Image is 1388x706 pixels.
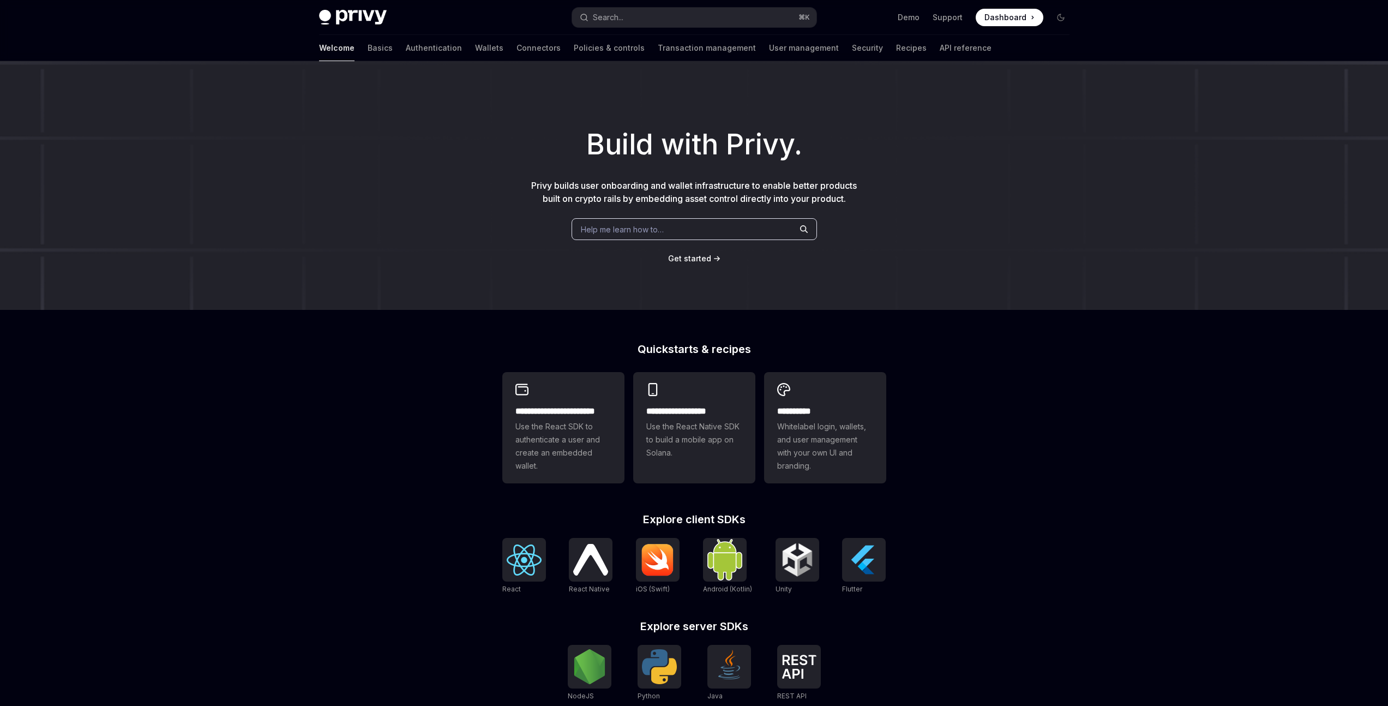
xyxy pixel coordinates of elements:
img: iOS (Swift) [640,543,675,576]
span: Help me learn how to… [581,224,664,235]
a: NodeJSNodeJS [568,645,611,702]
img: Java [712,649,747,684]
a: REST APIREST API [777,645,821,702]
a: Connectors [516,35,561,61]
a: iOS (Swift)iOS (Swift) [636,538,680,595]
span: Unity [776,585,792,593]
h1: Build with Privy. [17,123,1371,166]
span: Use the React Native SDK to build a mobile app on Solana. [646,420,742,459]
img: Android (Kotlin) [707,539,742,580]
a: Policies & controls [574,35,645,61]
span: Privy builds user onboarding and wallet infrastructure to enable better products built on crypto ... [531,180,857,204]
a: ReactReact [502,538,546,595]
a: FlutterFlutter [842,538,886,595]
img: Flutter [846,542,881,577]
span: NodeJS [568,692,594,700]
a: Wallets [475,35,503,61]
span: Flutter [842,585,862,593]
img: NodeJS [572,649,607,684]
a: JavaJava [707,645,751,702]
div: Search... [593,11,623,24]
a: User management [769,35,839,61]
a: PythonPython [638,645,681,702]
a: React NativeReact Native [569,538,612,595]
img: dark logo [319,10,387,25]
span: Get started [668,254,711,263]
a: UnityUnity [776,538,819,595]
span: React Native [569,585,610,593]
a: Basics [368,35,393,61]
span: REST API [777,692,807,700]
span: Java [707,692,723,700]
span: ⌘ K [798,13,810,22]
img: React Native [573,544,608,575]
span: Whitelabel login, wallets, and user management with your own UI and branding. [777,420,873,472]
img: REST API [782,655,816,679]
h2: Explore client SDKs [502,514,886,525]
a: Security [852,35,883,61]
button: Search...⌘K [572,8,816,27]
a: Transaction management [658,35,756,61]
img: React [507,545,542,576]
a: Dashboard [976,9,1043,26]
img: Python [642,649,677,684]
a: Demo [898,12,920,23]
a: **** *****Whitelabel login, wallets, and user management with your own UI and branding. [764,372,886,483]
a: Get started [668,253,711,264]
span: Use the React SDK to authenticate a user and create an embedded wallet. [515,420,611,472]
span: Android (Kotlin) [703,585,752,593]
a: Recipes [896,35,927,61]
span: React [502,585,521,593]
a: Authentication [406,35,462,61]
img: Unity [780,542,815,577]
a: Support [933,12,963,23]
a: **** **** **** ***Use the React Native SDK to build a mobile app on Solana. [633,372,755,483]
h2: Explore server SDKs [502,621,886,632]
span: Dashboard [984,12,1026,23]
a: Android (Kotlin)Android (Kotlin) [703,538,752,595]
a: Welcome [319,35,354,61]
span: Python [638,692,660,700]
button: Toggle dark mode [1052,9,1069,26]
span: iOS (Swift) [636,585,670,593]
a: API reference [940,35,992,61]
h2: Quickstarts & recipes [502,344,886,355]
